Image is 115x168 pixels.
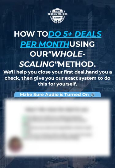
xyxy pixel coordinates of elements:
[20,29,102,49] u: do 5+ deals per month
[3,69,85,75] u: We'll help you close your first deal
[3,69,112,87] strong: , , then give you our exact system to do this for yourself.
[20,92,95,97] strong: Make Sure Audio is Turned On 🔊
[19,49,86,69] em: "whole-scaling"
[14,29,102,69] strong: How to using our method.
[5,69,112,81] u: hand you a check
